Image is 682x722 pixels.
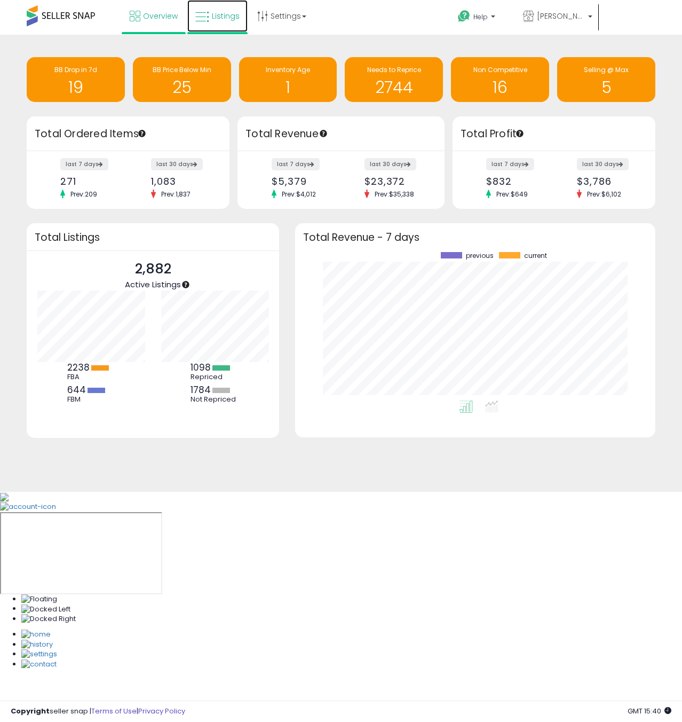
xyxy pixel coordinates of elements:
a: Needs to Reprice 2744 [345,57,443,102]
h1: 5 [562,79,650,96]
b: 644 [67,383,86,396]
h3: Total Profit [461,127,647,142]
div: Tooltip anchor [181,280,191,289]
span: Prev: $4,012 [276,190,321,199]
a: Selling @ Max 5 [557,57,655,102]
i: Get Help [457,10,471,23]
label: last 30 days [364,158,416,170]
h1: 2744 [350,79,438,96]
div: Repriced [191,373,239,381]
h3: Total Revenue [245,127,437,142]
div: $832 [486,176,546,187]
img: History [21,640,53,650]
span: Needs to Reprice [367,65,421,74]
img: Docked Right [21,614,76,624]
span: Prev: 1,837 [156,190,196,199]
a: Non Competitive 16 [451,57,549,102]
span: Active Listings [125,279,181,290]
h3: Total Revenue - 7 days [303,233,647,241]
label: last 30 days [151,158,203,170]
label: last 7 days [486,158,534,170]
span: current [524,252,547,260]
span: Prev: $649 [491,190,533,199]
div: 271 [60,176,120,187]
span: Non Competitive [473,65,527,74]
a: BB Price Below Min 25 [133,57,231,102]
a: Help [449,2,513,35]
div: Not Repriced [191,395,239,404]
label: last 30 days [577,158,629,170]
b: 1098 [191,361,211,374]
a: Inventory Age 1 [239,57,337,102]
span: Overview [143,11,178,21]
span: Prev: 209 [65,190,102,199]
h3: Total Ordered Items [35,127,221,142]
div: $23,372 [364,176,426,187]
h3: Total Listings [35,233,271,241]
span: Prev: $35,338 [369,190,419,199]
span: Inventory Age [266,65,310,74]
div: FBM [67,395,115,404]
a: BB Drop in 7d 19 [27,57,125,102]
p: 2,882 [125,259,181,279]
div: Tooltip anchor [319,129,328,138]
label: last 7 days [60,158,108,170]
span: [PERSON_NAME] K&T [537,11,585,21]
h1: 16 [456,79,544,96]
div: Tooltip anchor [137,129,147,138]
span: previous [466,252,494,260]
span: Prev: $6,102 [582,190,627,199]
div: 1,083 [151,176,211,187]
div: Tooltip anchor [515,129,525,138]
h1: 1 [244,79,332,96]
img: Home [21,630,51,640]
b: 1784 [191,383,211,396]
img: Settings [21,649,57,660]
label: last 7 days [272,158,320,170]
span: Help [473,12,488,21]
img: Floating [21,594,57,605]
span: Selling @ Max [584,65,629,74]
span: Listings [212,11,240,21]
h1: 25 [138,79,226,96]
div: $5,379 [272,176,333,187]
span: BB Price Below Min [153,65,211,74]
span: BB Drop in 7d [54,65,97,74]
div: FBA [67,373,115,381]
h1: 19 [32,79,120,96]
b: 2238 [67,361,90,374]
div: $3,786 [577,176,637,187]
img: Contact [21,660,57,670]
img: Docked Left [21,605,70,615]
